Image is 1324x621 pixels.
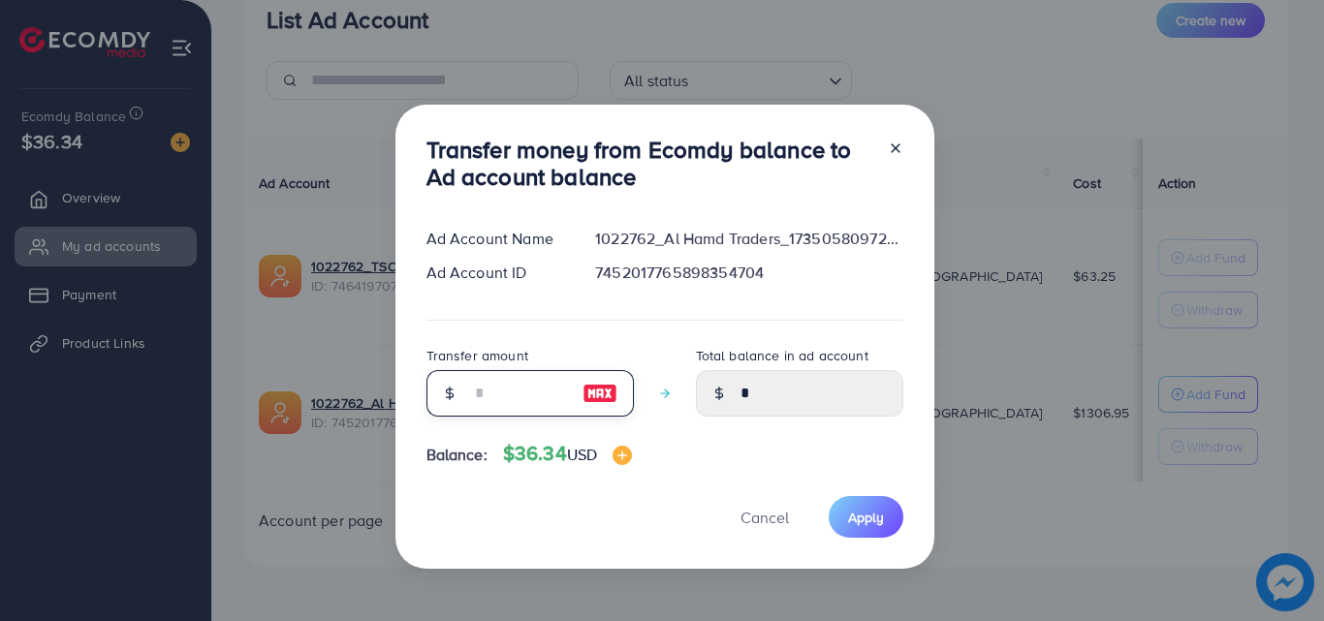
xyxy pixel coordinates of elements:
[829,496,903,538] button: Apply
[696,346,868,365] label: Total balance in ad account
[716,496,813,538] button: Cancel
[567,444,597,465] span: USD
[580,262,918,284] div: 7452017765898354704
[583,382,617,405] img: image
[613,446,632,465] img: image
[411,228,581,250] div: Ad Account Name
[848,508,884,527] span: Apply
[580,228,918,250] div: 1022762_Al Hamd Traders_1735058097282
[426,444,488,466] span: Balance:
[426,346,528,365] label: Transfer amount
[411,262,581,284] div: Ad Account ID
[426,136,872,192] h3: Transfer money from Ecomdy balance to Ad account balance
[503,442,632,466] h4: $36.34
[741,507,789,528] span: Cancel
